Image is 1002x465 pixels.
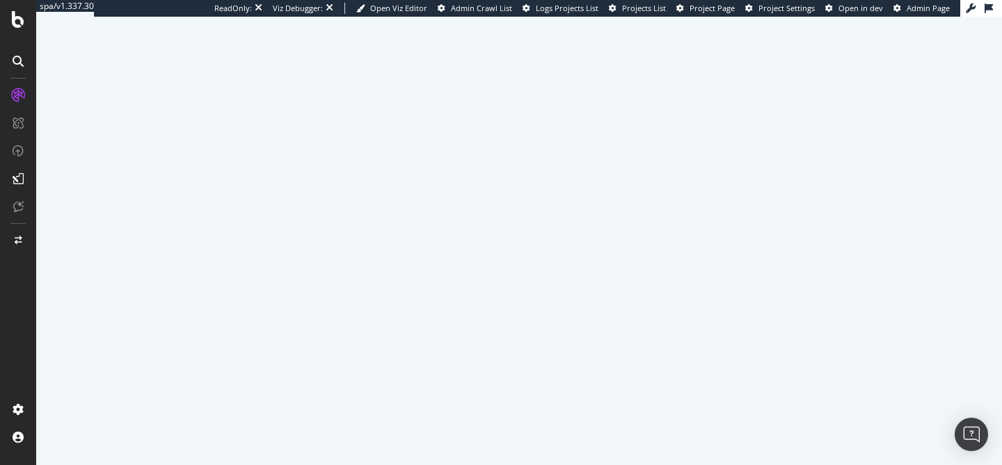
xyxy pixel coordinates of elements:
a: Project Page [676,3,735,14]
span: Logs Projects List [536,3,598,13]
a: Projects List [609,3,666,14]
a: Admin Page [893,3,950,14]
a: Admin Crawl List [438,3,512,14]
span: Project Page [690,3,735,13]
a: Open Viz Editor [356,3,427,14]
span: Admin Page [907,3,950,13]
div: Viz Debugger: [273,3,323,14]
span: Open Viz Editor [370,3,427,13]
a: Project Settings [745,3,815,14]
span: Projects List [622,3,666,13]
div: ReadOnly: [214,3,252,14]
div: Open Intercom Messenger [955,418,988,451]
span: Open in dev [838,3,883,13]
a: Logs Projects List [523,3,598,14]
span: Project Settings [758,3,815,13]
a: Open in dev [825,3,883,14]
span: Admin Crawl List [451,3,512,13]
